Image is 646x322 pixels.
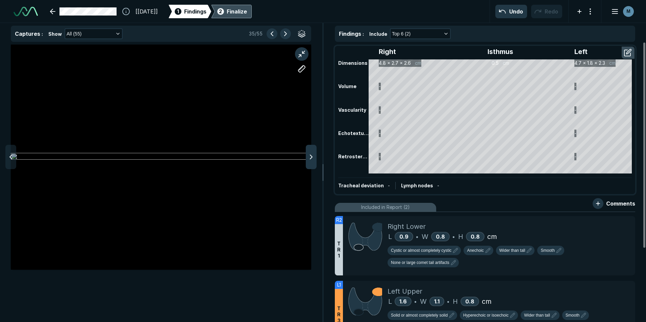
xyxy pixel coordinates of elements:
[227,7,247,16] div: Finalize
[335,216,635,275] li: R2TR1Right LowerL0.9•W0.8•H0.8cm
[388,221,426,232] span: Right Lower
[626,8,630,15] span: M
[177,8,179,15] span: 1
[388,286,422,296] span: Left Upper
[219,8,222,15] span: 2
[437,183,439,188] span: -
[388,296,392,306] span: L
[135,7,158,16] span: [[DATE]]
[391,312,448,318] span: Solid or almost completely solid
[348,221,382,251] img: poqjvAAAAAZJREFUAwCniitHFLT93gAAAABJRU5ErkJggg==
[458,232,463,242] span: H
[495,5,527,18] button: Undo
[339,30,361,37] span: Findings
[67,30,81,37] span: All (55)
[452,233,455,241] span: •
[11,4,41,19] a: See-Mode Logo
[487,232,497,242] span: cm
[414,297,417,305] span: •
[369,30,387,37] span: Include
[436,233,445,240] span: 0.8
[391,260,449,266] span: None or large comet tail artifacts
[249,30,263,37] span: 35 / 55
[361,204,410,211] span: Included in Report (2)
[399,298,407,305] span: 1.6
[15,30,40,37] span: Captures
[401,183,433,188] span: Lymph nodes
[531,5,562,18] button: Redo
[416,233,418,241] span: •
[524,312,550,318] span: Wider than tall
[467,247,483,253] span: Anechoic
[392,30,411,37] span: Top 6 (2)
[14,7,38,16] img: See-Mode Logo
[447,297,449,305] span: •
[606,199,635,208] span: Comments
[465,298,474,305] span: 0.8
[499,247,525,253] span: Wider than tall
[422,232,428,242] span: W
[388,183,390,188] span: -
[338,183,384,188] span: Tracheal deviation
[388,232,392,242] span: L
[541,247,554,253] span: Smooth
[337,281,341,289] span: L1
[482,296,492,306] span: cm
[184,7,206,16] span: Findings
[471,233,480,240] span: 0.8
[420,296,427,306] span: W
[399,233,408,240] span: 0.9
[169,5,211,18] div: 1Findings
[463,312,508,318] span: Hyperechoic or isoechoic
[48,30,62,37] span: Show
[623,6,634,17] div: avatar-name
[607,5,635,18] button: avatar-name
[348,286,382,316] img: 5+gbM4AAAAGSURBVAMACPIHR2JvpssAAAAASUVORK5CYII=
[337,241,341,259] span: T R 1
[453,296,458,306] span: H
[211,5,252,18] div: 2Finalize
[363,31,364,37] span: :
[336,216,342,224] span: R2
[42,31,43,37] span: :
[391,247,451,253] span: Cystic or almost completely cystic
[434,298,440,305] span: 1.1
[566,312,579,318] span: Smooth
